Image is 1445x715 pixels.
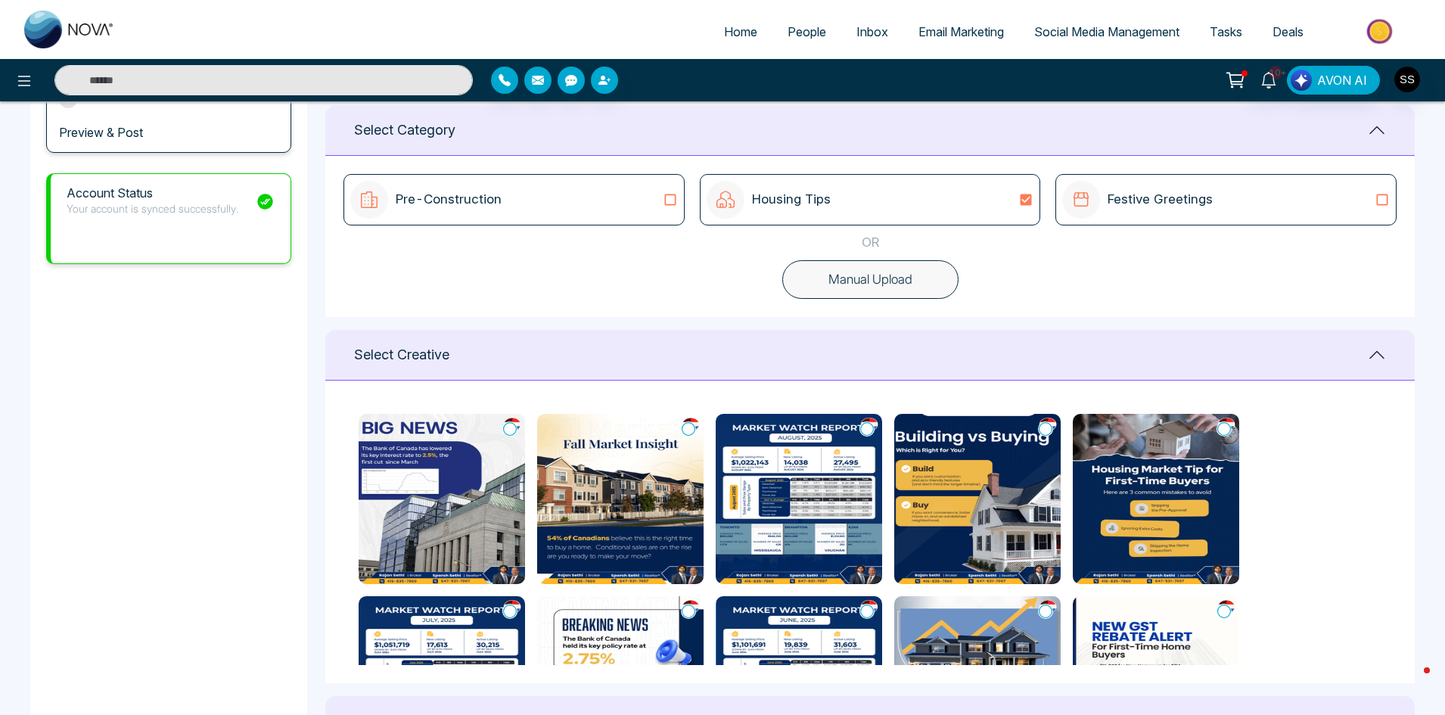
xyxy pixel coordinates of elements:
[752,190,831,210] p: Housing Tips
[1287,66,1380,95] button: AVON AI
[903,17,1019,46] a: Email Marketing
[1034,24,1179,39] span: Social Media Management
[724,24,757,39] span: Home
[1291,70,1312,91] img: Lead Flow
[1273,24,1304,39] span: Deals
[1394,664,1430,700] iframe: Intercom live chat
[354,347,449,363] h1: Select Creative
[918,24,1004,39] span: Email Marketing
[24,11,115,48] img: Nova CRM Logo
[67,201,239,216] p: Your account is synced successfully.
[1210,24,1242,39] span: Tasks
[1394,67,1420,92] img: User Avatar
[862,233,879,253] p: OR
[359,414,525,584] img: The first rate cut since March (27).png
[788,24,826,39] span: People
[67,186,239,201] h1: Account Status
[1317,71,1367,89] span: AVON AI
[772,17,841,46] a: People
[841,17,903,46] a: Inbox
[1073,414,1239,584] img: Buying your first home Dont make these rookie mistakes (21).png
[1257,17,1319,46] a: Deals
[1062,181,1100,219] img: icon
[354,122,455,138] h1: Select Category
[856,24,888,39] span: Inbox
[1195,17,1257,46] a: Tasks
[894,414,1061,584] img: Building vs Buying Whats the Right Choice for You (27).png
[1019,17,1195,46] a: Social Media Management
[396,190,502,210] p: Pre-Construction
[716,414,882,584] img: August Market Watch Report is in (28).png
[537,414,704,584] img: Fall Market Insights (27).png
[350,181,388,219] img: icon
[1326,14,1436,48] img: Market-place.gif
[782,260,959,300] button: Manual Upload
[709,17,772,46] a: Home
[707,181,744,219] img: icon
[1108,190,1213,210] p: Festive Greetings
[59,126,143,140] h3: Preview & Post
[1251,66,1287,92] a: 10+
[1269,66,1282,79] span: 10+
